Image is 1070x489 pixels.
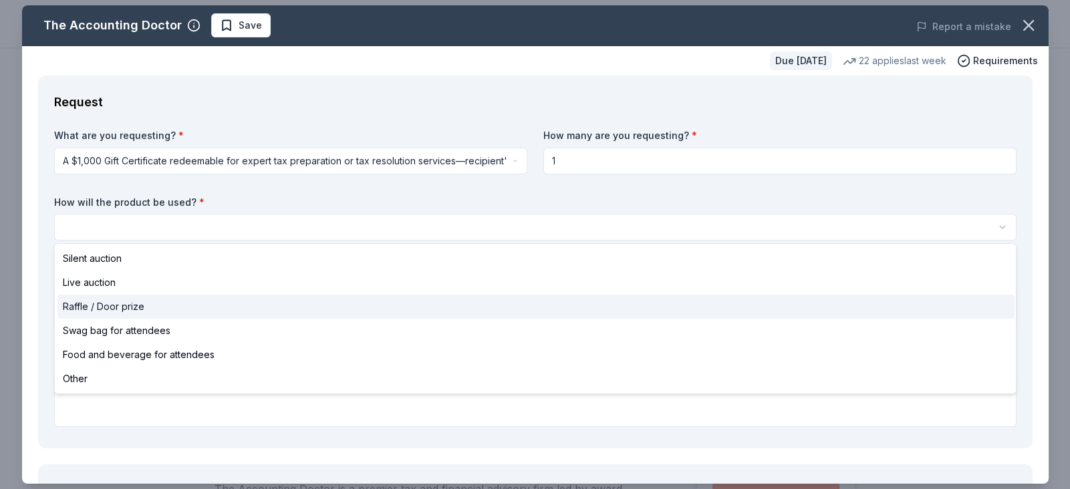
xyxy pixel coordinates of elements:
[63,347,215,363] span: Food and beverage for attendees
[63,371,88,387] span: Other
[63,251,122,267] span: Silent auction
[63,323,170,339] span: Swag bag for attendees
[289,16,347,32] span: Jailbreak 5k
[63,275,116,291] span: Live auction
[63,299,144,315] span: Raffle / Door prize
